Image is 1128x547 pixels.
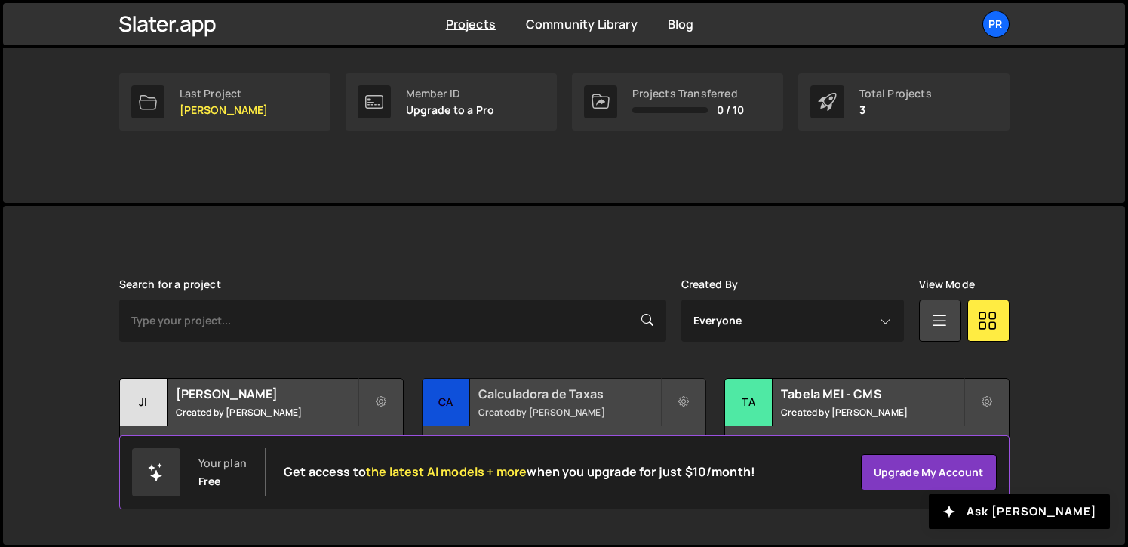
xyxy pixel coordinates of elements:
[668,16,694,32] a: Blog
[119,300,666,342] input: Type your project...
[406,88,495,100] div: Member ID
[198,457,247,469] div: Your plan
[725,426,1008,472] div: 1 page, last updated by [PERSON_NAME] [DATE]
[724,378,1009,472] a: Ta Tabela MEI - CMS Created by [PERSON_NAME] 1 page, last updated by [PERSON_NAME] [DATE]
[717,104,745,116] span: 0 / 10
[919,278,975,290] label: View Mode
[725,379,773,426] div: Ta
[681,278,739,290] label: Created By
[422,378,706,472] a: Ca Calculadora de Taxas Created by [PERSON_NAME] 5 pages, last updated by [PERSON_NAME] [DATE]
[176,386,358,402] h2: [PERSON_NAME]
[929,494,1110,529] button: Ask [PERSON_NAME]
[859,88,932,100] div: Total Projects
[180,104,269,116] p: [PERSON_NAME]
[406,104,495,116] p: Upgrade to a Pro
[861,454,997,490] a: Upgrade my account
[180,88,269,100] div: Last Project
[859,104,932,116] p: 3
[366,463,527,480] span: the latest AI models + more
[198,475,221,487] div: Free
[423,379,470,426] div: Ca
[119,378,404,472] a: JI [PERSON_NAME] Created by [PERSON_NAME] 6 pages, last updated by [PERSON_NAME] [DATE]
[781,406,963,419] small: Created by [PERSON_NAME]
[781,386,963,402] h2: Tabela MEI - CMS
[120,379,168,426] div: JI
[446,16,496,32] a: Projects
[478,406,660,419] small: Created by [PERSON_NAME]
[526,16,638,32] a: Community Library
[120,426,403,472] div: 6 pages, last updated by [PERSON_NAME] [DATE]
[119,73,330,131] a: Last Project [PERSON_NAME]
[478,386,660,402] h2: Calculadora de Taxas
[119,278,221,290] label: Search for a project
[423,426,705,472] div: 5 pages, last updated by [PERSON_NAME] [DATE]
[176,406,358,419] small: Created by [PERSON_NAME]
[982,11,1010,38] a: Pr
[632,88,745,100] div: Projects Transferred
[284,465,755,479] h2: Get access to when you upgrade for just $10/month!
